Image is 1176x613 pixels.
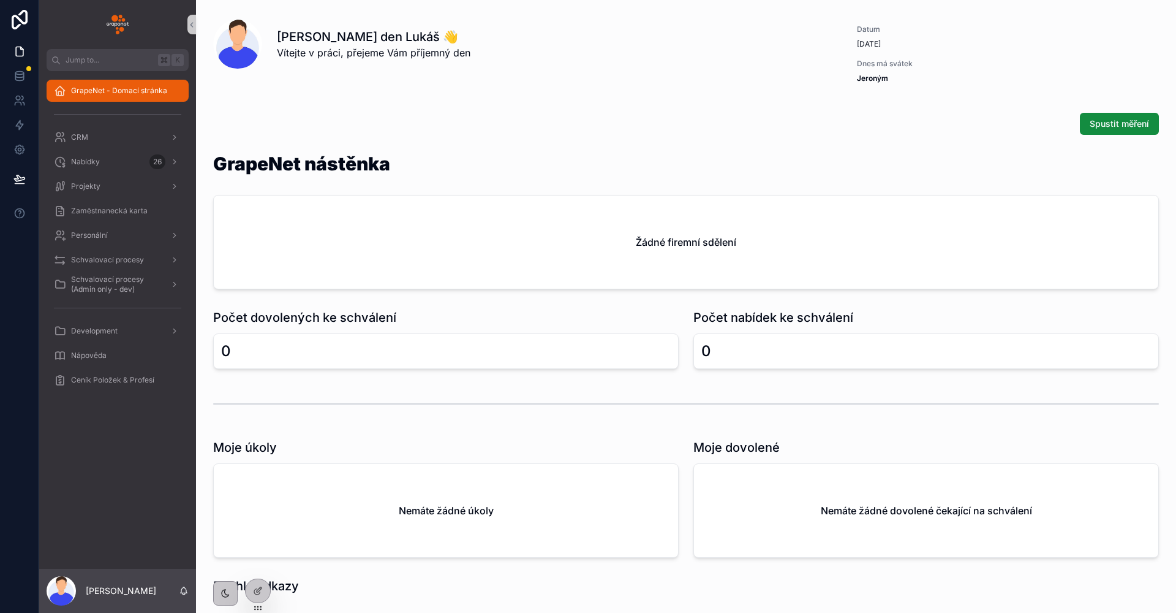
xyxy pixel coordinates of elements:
a: Development [47,320,189,342]
a: CRM [47,126,189,148]
span: Personální [71,230,108,240]
span: Nabídky [71,157,100,167]
span: Spustit měření [1090,118,1149,130]
span: Ceník Položek & Profesí [71,375,154,385]
h1: Počet dovolených ke schválení [213,309,396,326]
h1: [PERSON_NAME] den Lukáš 👋 [277,28,470,45]
a: Schvalovací procesy (Admin only - dev) [47,273,189,295]
div: scrollable content [39,71,196,407]
h1: Moje úkoly [213,439,277,456]
span: K [173,55,183,65]
strong: Jeroným [857,74,888,83]
a: GrapeNet - Domací stránka [47,80,189,102]
span: Projekty [71,181,100,191]
span: Zaměstnanecká karta [71,206,148,216]
div: 0 [701,341,711,361]
span: Schvalovací procesy (Admin only - dev) [71,275,160,294]
a: Zaměstnanecká karta [47,200,189,222]
img: App logo [107,15,129,34]
a: Nápověda [47,345,189,367]
span: GrapeNet - Domací stránka [71,86,167,96]
span: [DATE] [857,39,984,49]
h1: Rychlé odkazy [213,577,299,595]
h1: Moje dovolené [693,439,780,456]
div: 26 [149,154,165,169]
p: [PERSON_NAME] [86,585,156,597]
h2: Nemáte žádné úkoly [399,503,494,518]
span: Schvalovací procesy [71,255,144,265]
h1: GrapeNet nástěnka [213,154,390,173]
span: Datum [857,25,984,34]
div: 0 [221,341,231,361]
button: Jump to...K [47,49,189,71]
span: Nápověda [71,351,107,360]
span: Vítejte v práci, přejeme Vám příjemný den [277,45,470,60]
a: Personální [47,224,189,246]
a: Projekty [47,175,189,197]
a: Ceník Položek & Profesí [47,369,189,391]
span: Development [71,326,118,336]
span: Dnes má svátek [857,59,984,69]
a: Nabídky26 [47,151,189,173]
span: CRM [71,132,88,142]
span: Jump to... [66,55,153,65]
button: Spustit měření [1080,113,1159,135]
h2: Žádné firemní sdělení [636,235,736,249]
h1: Počet nabídek ke schválení [693,309,853,326]
h2: Nemáte žádné dovolené čekající na schválení [821,503,1032,518]
a: Schvalovací procesy [47,249,189,271]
